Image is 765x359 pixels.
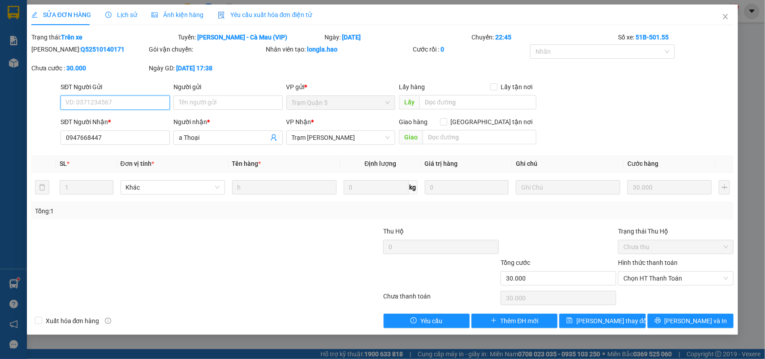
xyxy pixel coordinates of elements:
[399,83,425,91] span: Lấy hàng
[61,117,170,127] div: SĐT Người Nhận
[409,180,418,195] span: kg
[383,228,404,235] span: Thu Hộ
[105,318,111,324] span: info-circle
[425,160,458,167] span: Giá trị hàng
[471,32,617,42] div: Chuyến:
[623,272,728,285] span: Chọn HT Thanh Toán
[105,12,112,18] span: clock-circle
[232,160,261,167] span: Tên hàng
[31,63,147,73] div: Chưa cước :
[441,46,444,53] b: 0
[197,34,287,41] b: [PERSON_NAME] - Cà Mau (VIP)
[270,134,277,141] span: user-add
[516,180,620,195] input: Ghi Chú
[365,160,397,167] span: Định lượng
[324,32,471,42] div: Ngày:
[722,13,729,20] span: close
[292,131,390,144] span: Trạm Tắc Vân
[576,316,648,326] span: [PERSON_NAME] thay đổi
[218,11,312,18] span: Yêu cầu xuất hóa đơn điện tử
[419,95,536,109] input: Dọc đường
[420,316,442,326] span: Yêu cầu
[399,130,423,144] span: Giao
[384,314,470,328] button: exclamation-circleYêu cầu
[149,44,264,54] div: Gói vận chuyển:
[623,240,728,254] span: Chưa thu
[399,95,419,109] span: Lấy
[618,226,734,236] div: Trạng thái Thu Hộ
[501,316,539,326] span: Thêm ĐH mới
[11,65,169,80] b: GỬI : Trạm [PERSON_NAME]
[471,314,558,328] button: plusThêm ĐH mới
[559,314,645,328] button: save[PERSON_NAME] thay đổi
[399,118,428,125] span: Giao hàng
[31,44,147,54] div: [PERSON_NAME]:
[425,180,509,195] input: 0
[665,316,727,326] span: [PERSON_NAME] và In
[232,180,337,195] input: VD: Bàn, Ghế
[512,155,624,173] th: Ghi chú
[447,117,536,127] span: [GEOGRAPHIC_DATA] tận nơi
[617,32,735,42] div: Số xe:
[648,314,734,328] button: printer[PERSON_NAME] và In
[35,180,49,195] button: delete
[30,32,177,42] div: Trạng thái:
[383,291,500,307] div: Chưa thanh toán
[42,316,103,326] span: Xuất hóa đơn hàng
[719,180,730,195] button: plus
[151,11,203,18] span: Ảnh kiện hàng
[31,12,38,18] span: edit
[627,160,658,167] span: Cước hàng
[173,82,283,92] div: Người gửi
[177,32,324,42] div: Tuyến:
[81,46,125,53] b: Q52510140171
[497,82,536,92] span: Lấy tận nơi
[635,34,669,41] b: 51B-501.55
[292,96,390,109] span: Trạm Quận 5
[173,117,283,127] div: Người nhận
[307,46,338,53] b: longla.hao
[11,11,56,56] img: logo.jpg
[84,22,375,33] li: 26 Phó Cơ Điều, Phường 12
[84,33,375,44] li: Hotline: 02839552959
[149,63,264,73] div: Ngày GD:
[35,206,296,216] div: Tổng: 1
[618,259,678,266] label: Hình thức thanh toán
[31,11,91,18] span: SỬA ĐƠN HÀNG
[61,82,170,92] div: SĐT Người Gửi
[218,12,225,19] img: icon
[266,44,411,54] div: Nhân viên tạo:
[713,4,738,30] button: Close
[60,160,67,167] span: SL
[411,317,417,324] span: exclamation-circle
[176,65,212,72] b: [DATE] 17:38
[501,259,530,266] span: Tổng cước
[286,118,311,125] span: VP Nhận
[286,82,396,92] div: VP gửi
[495,34,511,41] b: 22:45
[121,160,154,167] span: Đơn vị tính
[66,65,86,72] b: 30.000
[105,11,137,18] span: Lịch sử
[627,180,712,195] input: 0
[413,44,528,54] div: Cước rồi :
[61,34,82,41] b: Trên xe
[655,317,661,324] span: printer
[126,181,220,194] span: Khác
[423,130,536,144] input: Dọc đường
[342,34,361,41] b: [DATE]
[491,317,497,324] span: plus
[151,12,158,18] span: picture
[566,317,573,324] span: save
